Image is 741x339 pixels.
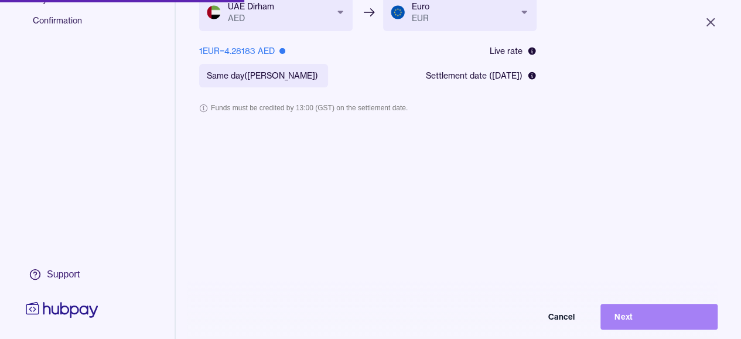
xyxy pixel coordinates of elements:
[211,101,408,114] p: Funds must be credited by 13:00 (GST) on the settlement date.
[47,268,80,281] div: Support
[600,304,718,330] button: Next
[23,262,101,287] a: Support
[426,70,523,82] span: Settlement date ( )
[472,304,589,330] button: Cancel
[689,9,732,35] button: Close
[199,45,285,57] div: 1 EUR = 4.28183 AED
[490,45,537,57] div: Live rate
[33,15,82,36] span: Confirmation
[492,70,520,81] span: [DATE]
